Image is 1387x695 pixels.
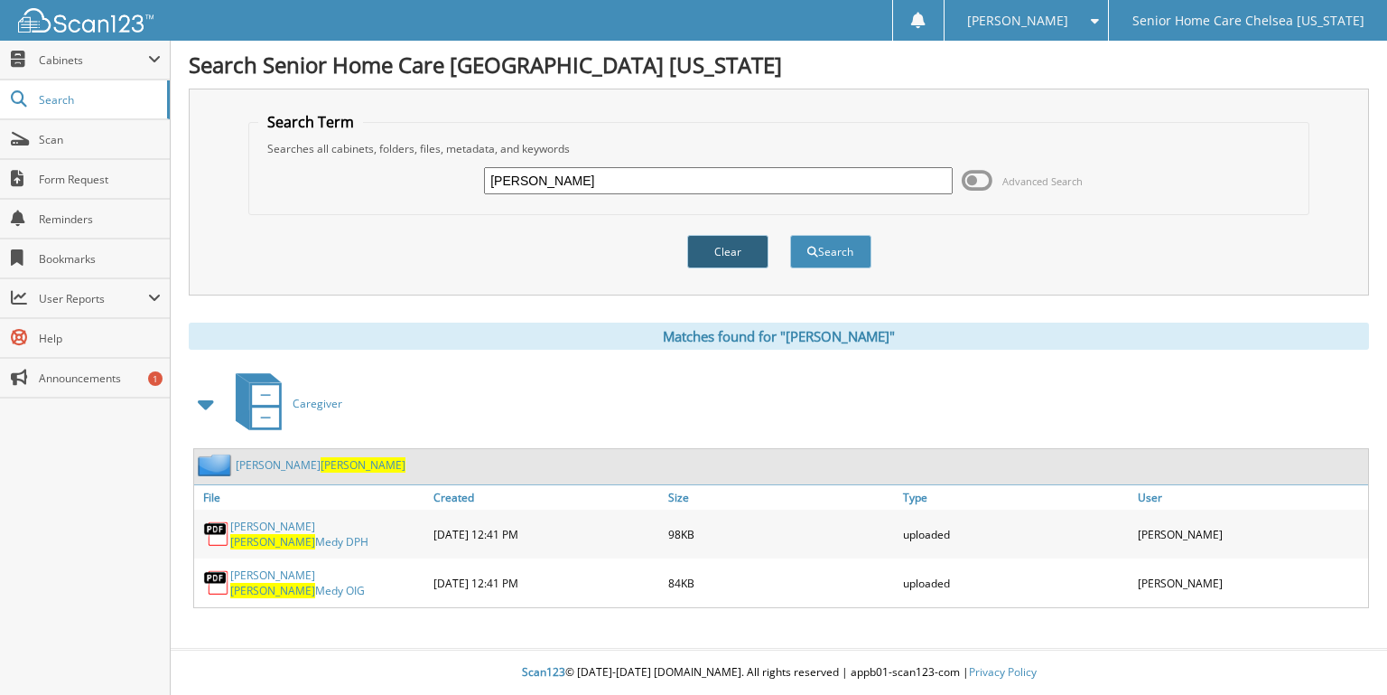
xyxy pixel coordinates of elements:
[230,568,424,598] a: [PERSON_NAME][PERSON_NAME]Medy OIG
[39,371,161,386] span: Announcements
[230,583,315,598] span: [PERSON_NAME]
[236,457,405,473] a: [PERSON_NAME][PERSON_NAME]
[39,92,158,108] span: Search
[39,211,161,227] span: Reminders
[39,331,161,346] span: Help
[258,112,363,132] legend: Search Term
[1002,174,1083,188] span: Advanced Search
[898,514,1133,554] div: uploaded
[18,8,154,33] img: scan123-logo-white.svg
[189,50,1369,80] h1: Search Senior Home Care [GEOGRAPHIC_DATA] [US_STATE]
[790,235,871,268] button: Search
[258,141,1299,156] div: Searches all cabinets, folders, files, metadata, and keywords
[230,519,424,549] a: [PERSON_NAME][PERSON_NAME]Medy DPH
[194,485,429,510] a: File
[967,15,1068,26] span: [PERSON_NAME]
[39,251,161,267] span: Bookmarks
[898,563,1133,603] div: uploaded
[39,52,148,68] span: Cabinets
[969,664,1037,680] a: Privacy Policy
[189,323,1369,350] div: Matches found for "[PERSON_NAME]"
[898,485,1133,510] a: Type
[203,521,230,548] img: PDF.png
[293,396,342,411] span: Caregiver
[687,235,768,268] button: Clear
[203,569,230,596] img: PDF.png
[664,514,898,554] div: 98KB
[1133,514,1368,554] div: [PERSON_NAME]
[1133,485,1368,510] a: User
[429,563,664,603] div: [DATE] 12:41 PM
[148,371,163,386] div: 1
[522,664,565,680] span: Scan123
[664,485,898,510] a: Size
[230,534,315,549] span: [PERSON_NAME]
[664,563,898,603] div: 84KB
[198,454,236,476] img: folder2.png
[39,172,161,187] span: Form Request
[429,485,664,510] a: Created
[1132,15,1364,26] span: Senior Home Care Chelsea [US_STATE]
[39,132,161,147] span: Scan
[171,651,1387,695] div: © [DATE]-[DATE] [DOMAIN_NAME]. All rights reserved | appb01-scan123-com |
[321,457,405,473] span: [PERSON_NAME]
[39,291,148,306] span: User Reports
[429,514,664,554] div: [DATE] 12:41 PM
[225,368,342,439] a: Caregiver
[1133,563,1368,603] div: [PERSON_NAME]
